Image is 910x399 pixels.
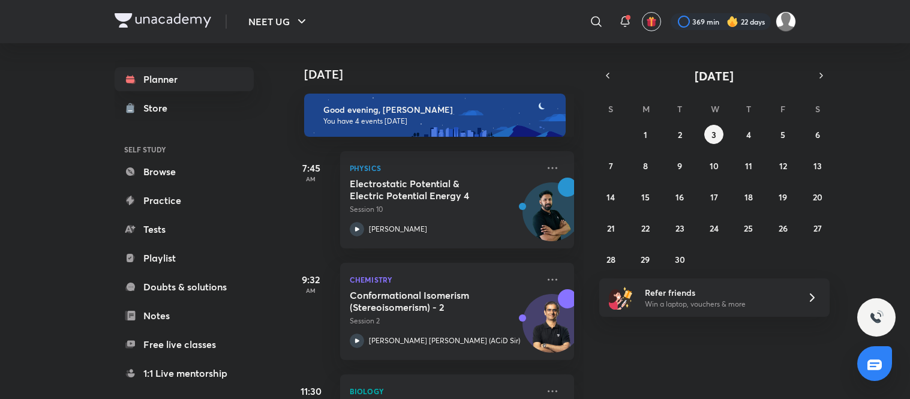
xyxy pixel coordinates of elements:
p: Session 10 [350,204,538,215]
a: Planner [115,67,254,91]
button: September 19, 2025 [773,187,792,206]
img: avatar [646,16,657,27]
abbr: September 26, 2025 [779,223,788,234]
h5: 9:32 [287,272,335,287]
a: Company Logo [115,13,211,31]
img: Avatar [523,301,581,358]
a: Tests [115,217,254,241]
a: Doubts & solutions [115,275,254,299]
p: Chemistry [350,272,538,287]
div: Store [143,101,175,115]
a: Notes [115,304,254,328]
h5: Conformational Isomerism (Stereoisomerism) - 2 [350,289,499,313]
button: September 15, 2025 [636,187,655,206]
abbr: Sunday [608,103,613,115]
h5: Electrostatic Potential & Electric Potential Energy 4 [350,178,499,202]
button: September 12, 2025 [773,156,792,175]
abbr: September 18, 2025 [744,191,753,203]
abbr: September 20, 2025 [813,191,822,203]
a: Browse [115,160,254,184]
h6: Refer friends [645,286,792,299]
a: 1:1 Live mentorship [115,361,254,385]
button: September 28, 2025 [601,250,620,269]
abbr: September 12, 2025 [779,160,787,172]
abbr: Wednesday [711,103,719,115]
button: September 26, 2025 [773,218,792,238]
p: [PERSON_NAME] [PERSON_NAME] (ACiD Sir) [369,335,520,346]
img: Company Logo [115,13,211,28]
button: September 11, 2025 [739,156,758,175]
abbr: September 7, 2025 [609,160,613,172]
abbr: September 29, 2025 [641,254,650,265]
h6: Good evening, [PERSON_NAME] [323,104,555,115]
button: September 13, 2025 [808,156,827,175]
button: September 23, 2025 [670,218,689,238]
a: Practice [115,188,254,212]
abbr: September 13, 2025 [813,160,822,172]
abbr: September 14, 2025 [606,191,615,203]
img: streak [726,16,738,28]
p: AM [287,287,335,294]
button: September 6, 2025 [808,125,827,144]
p: Win a laptop, vouchers & more [645,299,792,310]
button: NEET UG [241,10,316,34]
button: September 27, 2025 [808,218,827,238]
p: [PERSON_NAME] [369,224,427,235]
p: Physics [350,161,538,175]
button: September 24, 2025 [704,218,723,238]
abbr: September 22, 2025 [641,223,650,234]
button: September 3, 2025 [704,125,723,144]
abbr: Saturday [815,103,820,115]
button: September 29, 2025 [636,250,655,269]
a: Free live classes [115,332,254,356]
button: September 21, 2025 [601,218,620,238]
p: You have 4 events [DATE] [323,116,555,126]
button: September 16, 2025 [670,187,689,206]
h4: [DATE] [304,67,586,82]
button: September 30, 2025 [670,250,689,269]
abbr: September 8, 2025 [643,160,648,172]
h6: SELF STUDY [115,139,254,160]
abbr: September 21, 2025 [607,223,615,234]
p: Biology [350,384,538,398]
button: September 1, 2025 [636,125,655,144]
abbr: September 27, 2025 [813,223,822,234]
button: September 25, 2025 [739,218,758,238]
button: September 10, 2025 [704,156,723,175]
abbr: September 16, 2025 [675,191,684,203]
button: September 20, 2025 [808,187,827,206]
a: Playlist [115,246,254,270]
abbr: September 10, 2025 [710,160,719,172]
img: referral [609,286,633,310]
img: ttu [869,310,884,325]
abbr: September 5, 2025 [780,129,785,140]
abbr: Monday [642,103,650,115]
button: September 22, 2025 [636,218,655,238]
abbr: September 9, 2025 [677,160,682,172]
button: September 2, 2025 [670,125,689,144]
abbr: September 2, 2025 [678,129,682,140]
abbr: September 19, 2025 [779,191,787,203]
abbr: Thursday [746,103,751,115]
h5: 7:45 [287,161,335,175]
abbr: September 3, 2025 [711,129,716,140]
img: Amisha Rani [776,11,796,32]
abbr: September 28, 2025 [606,254,615,265]
span: [DATE] [695,68,734,84]
p: Session 2 [350,316,538,326]
button: September 8, 2025 [636,156,655,175]
abbr: Tuesday [677,103,682,115]
abbr: September 1, 2025 [644,129,647,140]
abbr: September 17, 2025 [710,191,718,203]
button: September 14, 2025 [601,187,620,206]
button: September 7, 2025 [601,156,620,175]
p: AM [287,175,335,182]
button: September 17, 2025 [704,187,723,206]
img: evening [304,94,566,137]
abbr: September 30, 2025 [675,254,685,265]
img: Avatar [523,189,581,247]
abbr: September 11, 2025 [745,160,752,172]
button: September 18, 2025 [739,187,758,206]
button: September 4, 2025 [739,125,758,144]
abbr: September 15, 2025 [641,191,650,203]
